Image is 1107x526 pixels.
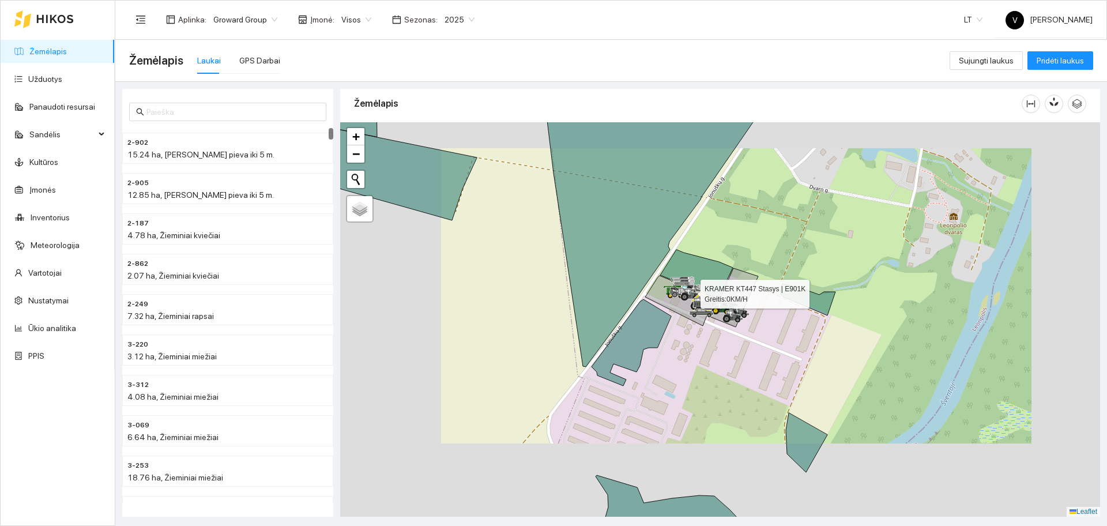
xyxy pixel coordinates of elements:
a: Zoom in [347,128,364,145]
span: LT [964,11,982,28]
span: 18.76 ha, Žieminiai miežiai [127,473,223,482]
a: Užduotys [28,74,62,84]
span: 6.64 ha, Žieminiai miežiai [127,433,219,442]
span: Sandėlis [29,123,95,146]
span: Visos [341,11,371,28]
a: Kultūros [29,157,58,167]
a: Inventorius [31,213,70,222]
div: Žemėlapis [354,87,1022,120]
span: [PERSON_NAME] [1006,15,1093,24]
button: Sujungti laukus [950,51,1023,70]
span: layout [166,15,175,24]
a: Leaflet [1070,508,1097,516]
span: search [136,108,144,116]
span: 3-253 [127,460,149,471]
span: − [352,146,360,161]
button: Initiate a new search [347,171,364,188]
a: Ūkio analitika [28,324,76,333]
span: 2-905 [127,178,149,189]
a: Įmonės [29,185,56,194]
a: PPIS [28,351,44,360]
span: 2-902 [127,137,148,148]
span: 2025 [445,11,475,28]
span: calendar [392,15,401,24]
span: 3-220 [127,339,148,350]
span: Sujungti laukus [959,54,1014,67]
button: menu-fold [129,8,152,31]
span: 2.07 ha, Žieminiai kviečiai [127,271,219,280]
span: Įmonė : [310,13,334,26]
span: Aplinka : [178,13,206,26]
a: Meteorologija [31,241,80,250]
span: 4.78 ha, Žieminiai kviečiai [127,231,220,240]
button: Pridėti laukus [1027,51,1093,70]
span: 15.24 ha, [PERSON_NAME] pieva iki 5 m. [127,150,274,159]
span: 12.85 ha, [PERSON_NAME] pieva iki 5 m. [127,190,274,200]
a: Sujungti laukus [950,56,1023,65]
span: 2-187 [127,218,149,229]
a: Pridėti laukus [1027,56,1093,65]
a: Layers [347,196,372,221]
span: 3.12 ha, Žieminiai miežiai [127,352,217,361]
span: 4.08 ha, Žieminiai miežiai [127,392,219,401]
span: 3-312 [127,380,149,390]
span: 2-906 [127,501,149,512]
span: Groward Group [213,11,277,28]
div: GPS Darbai [239,54,280,67]
span: Žemėlapis [129,51,183,70]
span: column-width [1022,99,1040,108]
a: Žemėlapis [29,47,67,56]
span: menu-fold [135,14,146,25]
span: + [352,129,360,144]
button: column-width [1022,95,1040,113]
span: 2-249 [127,299,148,310]
span: 2-862 [127,258,148,269]
span: V [1012,11,1018,29]
a: Panaudoti resursai [29,102,95,111]
a: Nustatymai [28,296,69,305]
a: Zoom out [347,145,364,163]
input: Paieška [146,106,319,118]
span: Pridėti laukus [1037,54,1084,67]
span: Sezonas : [404,13,438,26]
span: 7.32 ha, Žieminiai rapsai [127,311,214,321]
a: Vartotojai [28,268,62,277]
span: shop [298,15,307,24]
span: 3-069 [127,420,149,431]
div: Laukai [197,54,221,67]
